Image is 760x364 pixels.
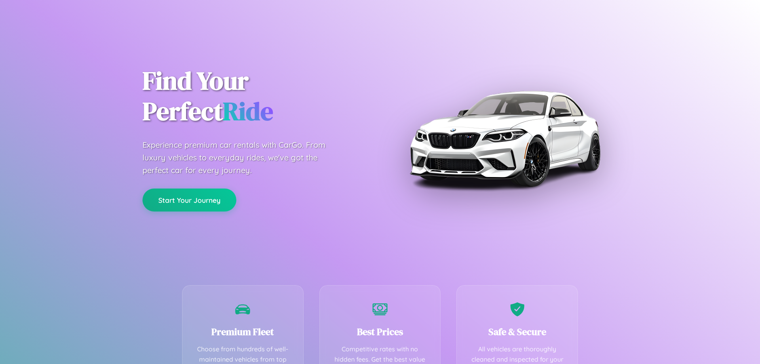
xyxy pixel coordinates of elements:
[142,66,368,127] h1: Find Your Perfect
[142,189,236,212] button: Start Your Journey
[332,325,429,338] h3: Best Prices
[469,325,566,338] h3: Safe & Secure
[194,325,291,338] h3: Premium Fleet
[406,40,604,238] img: Premium BMW car rental vehicle
[142,139,340,177] p: Experience premium car rentals with CarGo. From luxury vehicles to everyday rides, we've got the ...
[223,94,273,128] span: Ride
